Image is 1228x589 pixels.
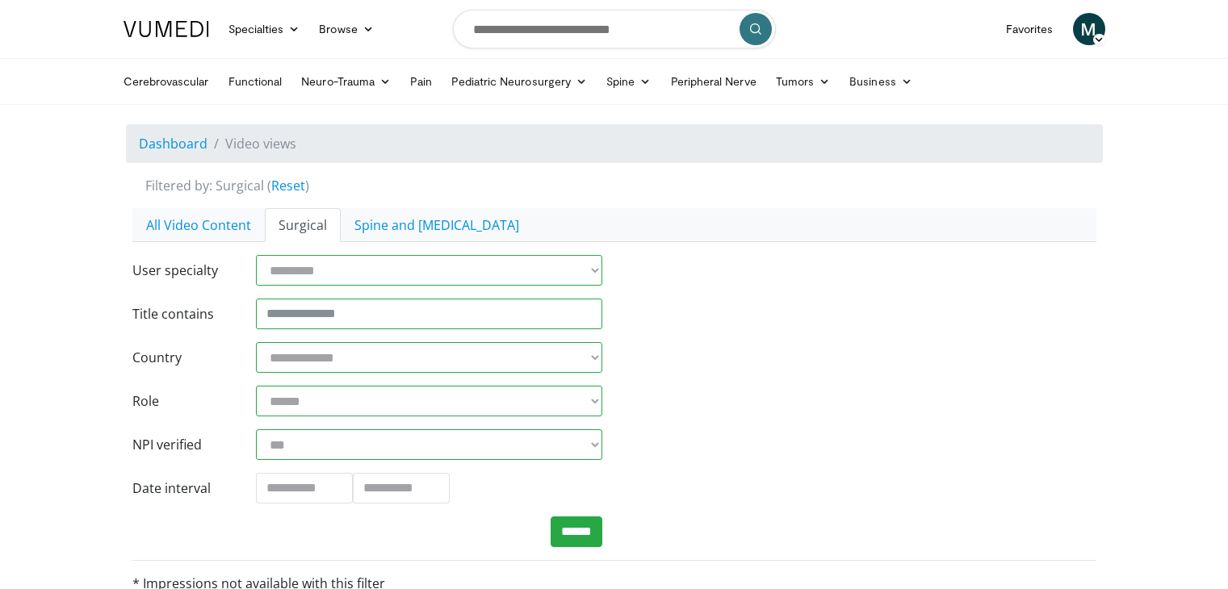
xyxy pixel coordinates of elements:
a: Specialties [219,13,310,45]
label: NPI verified [120,429,244,460]
a: Dashboard [139,135,207,152]
li: Video views [207,134,296,153]
a: Functional [219,65,292,98]
label: User specialty [120,255,244,286]
a: Reset [271,177,305,194]
a: Surgical [265,208,341,242]
input: Search topics, interventions [453,10,776,48]
a: Cerebrovascular [114,65,219,98]
label: Title contains [120,299,244,329]
a: Business [840,65,922,98]
a: Spine [597,65,660,98]
label: Role [120,386,244,416]
img: VuMedi Logo [124,21,209,37]
a: Spine and [MEDICAL_DATA] [341,208,533,242]
a: Browse [309,13,383,45]
a: Pediatric Neurosurgery [442,65,597,98]
a: Tumors [766,65,840,98]
a: Neuro-Trauma [291,65,400,98]
a: Peripheral Nerve [661,65,766,98]
label: Country [120,342,244,373]
a: All Video Content [132,208,265,242]
a: Favorites [996,13,1063,45]
label: Date interval [120,473,244,503]
div: Filtered by: Surgical ( ) [133,176,1109,195]
nav: breadcrumb [126,124,1103,163]
a: M [1073,13,1105,45]
a: Pain [400,65,442,98]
